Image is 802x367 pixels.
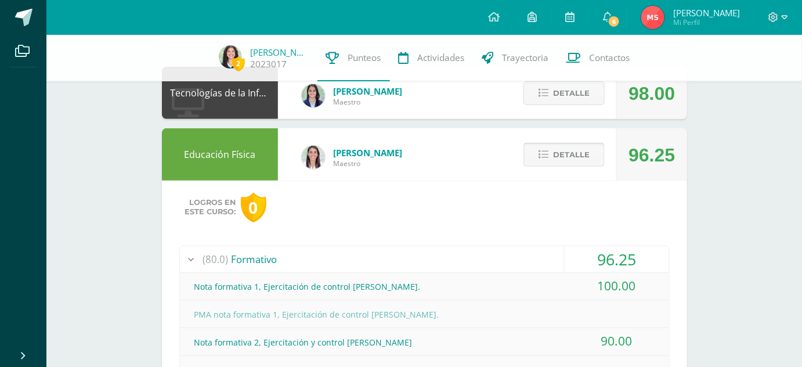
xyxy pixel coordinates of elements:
[334,97,403,107] span: Maestro
[641,6,664,29] img: fb703a472bdb86d4ae91402b7cff009e.png
[219,45,242,69] img: 6e225fc003bfcfe63679bea112e55f59.png
[302,146,325,169] img: 68dbb99899dc55733cac1a14d9d2f825.png
[334,85,403,97] span: [PERSON_NAME]
[523,81,605,105] button: Detalle
[251,46,309,58] a: [PERSON_NAME]
[185,198,236,217] span: Logros en este curso:
[628,129,675,181] div: 96.25
[474,35,558,81] a: Trayectoria
[251,58,287,70] a: 2023017
[162,128,278,181] div: Educación Física
[565,273,669,299] div: 100.00
[553,82,590,104] span: Detalle
[565,328,669,354] div: 90.00
[203,246,229,272] span: (80.0)
[180,246,669,272] div: Formativo
[558,35,639,81] a: Contactos
[608,15,620,28] span: 6
[418,52,465,64] span: Actividades
[180,301,669,328] div: PMA nota formativa 1, Ejercitación de control [PERSON_NAME].
[317,35,390,81] a: Punteos
[673,7,740,19] span: [PERSON_NAME]
[180,274,669,300] div: Nota formativa 1, Ejercitación de control [PERSON_NAME].
[241,193,266,222] div: 0
[590,52,630,64] span: Contactos
[232,56,245,71] span: 2
[503,52,549,64] span: Trayectoria
[565,246,669,272] div: 96.25
[553,144,590,165] span: Detalle
[162,67,278,119] div: Tecnologías de la Información y Comunicación: Computación
[390,35,474,81] a: Actividades
[180,329,669,355] div: Nota formativa 2, Ejercitación y control [PERSON_NAME]
[334,147,403,159] span: [PERSON_NAME]
[348,52,381,64] span: Punteos
[334,159,403,168] span: Maestro
[673,17,740,27] span: Mi Perfil
[628,67,675,120] div: 98.00
[302,84,325,107] img: 7489ccb779e23ff9f2c3e89c21f82ed0.png
[523,143,605,167] button: Detalle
